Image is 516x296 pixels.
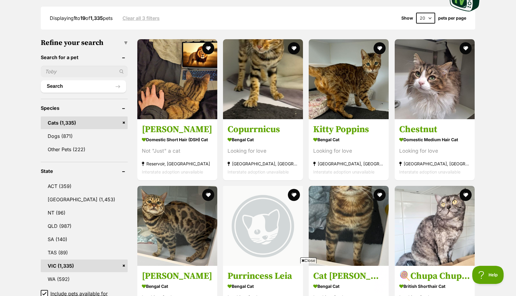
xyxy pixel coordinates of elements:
[41,220,128,232] a: QLD (987)
[74,15,76,21] strong: 1
[228,169,289,174] span: Interstate adoption unavailable
[399,147,470,155] div: Looking for love
[202,189,214,201] button: favourite
[313,159,384,167] strong: [GEOGRAPHIC_DATA], [GEOGRAPHIC_DATA]
[223,119,303,180] a: Copurrnicus Bengal Cat Looking for love [GEOGRAPHIC_DATA], [GEOGRAPHIC_DATA] Interstate adoption ...
[202,42,214,54] button: favourite
[399,270,470,282] h3: 🍭Chupa Chup🍭
[309,119,389,180] a: Kitty Poppins Bengal Cat Looking for love [GEOGRAPHIC_DATA], [GEOGRAPHIC_DATA] Interstate adoptio...
[41,259,128,272] a: VIC (1,335)
[460,42,472,54] button: favourite
[228,123,298,135] h3: Copurrnicus
[41,55,128,60] header: Search for a pet
[80,15,85,21] strong: 19
[137,39,217,119] img: Sasha - Domestic Short Hair (DSH) Cat
[460,189,472,201] button: favourite
[228,147,298,155] div: Looking for love
[137,186,217,266] img: Neville Furrbottom - Bengal Cat
[313,123,384,135] h3: Kitty Poppins
[142,147,213,155] div: Not "Just" a cat
[313,135,384,144] strong: Bengal Cat
[395,119,475,180] a: Chestnut Domestic Medium Hair Cat Looking for love [GEOGRAPHIC_DATA], [GEOGRAPHIC_DATA] Interstat...
[90,15,103,21] strong: 1,335
[142,123,213,135] h3: [PERSON_NAME]
[41,39,128,47] h3: Refine your search
[399,135,470,144] strong: Domestic Medium Hair Cat
[41,193,128,206] a: [GEOGRAPHIC_DATA] (1,453)
[41,80,126,92] button: Search
[41,130,128,142] a: Dogs (871)
[223,39,303,119] img: Copurrnicus - Bengal Cat
[41,168,128,174] header: State
[374,189,386,201] button: favourite
[50,15,113,21] span: Displaying to of pets
[41,116,128,129] a: Cats (1,335)
[401,16,413,21] span: Show
[472,266,504,284] iframe: Help Scout Beacon - Open
[41,105,128,111] header: Species
[142,169,203,174] span: Interstate adoption unavailable
[313,147,384,155] div: Looking for love
[228,159,298,167] strong: [GEOGRAPHIC_DATA], [GEOGRAPHIC_DATA]
[41,233,128,246] a: SA (140)
[399,123,470,135] h3: Chestnut
[300,257,317,263] span: Close
[374,42,386,54] button: favourite
[395,39,475,119] img: Chestnut - Domestic Medium Hair Cat
[41,143,128,156] a: Other Pets (222)
[399,282,470,291] strong: British Shorthair Cat
[137,119,217,180] a: [PERSON_NAME] Domestic Short Hair (DSH) Cat Not "Just" a cat Reservoir, [GEOGRAPHIC_DATA] Interst...
[41,273,128,285] a: WA (592)
[399,159,470,167] strong: [GEOGRAPHIC_DATA], [GEOGRAPHIC_DATA]
[228,135,298,144] strong: Bengal Cat
[112,266,404,293] iframe: Advertisement
[309,186,389,266] img: Cat Damon - Bengal Cat
[288,189,300,201] button: favourite
[142,159,213,167] strong: Reservoir, [GEOGRAPHIC_DATA]
[288,42,300,54] button: favourite
[123,15,160,21] a: Clear all 3 filters
[313,169,374,174] span: Interstate adoption unavailable
[438,16,466,21] label: pets per page
[41,180,128,193] a: ACT (359)
[399,169,460,174] span: Interstate adoption unavailable
[41,246,128,259] a: TAS (89)
[41,206,128,219] a: NT (96)
[41,66,128,77] input: Toby
[309,39,389,119] img: Kitty Poppins - Bengal Cat
[142,135,213,144] strong: Domestic Short Hair (DSH) Cat
[395,186,475,266] img: 🍭Chupa Chup🍭 - British Shorthair Cat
